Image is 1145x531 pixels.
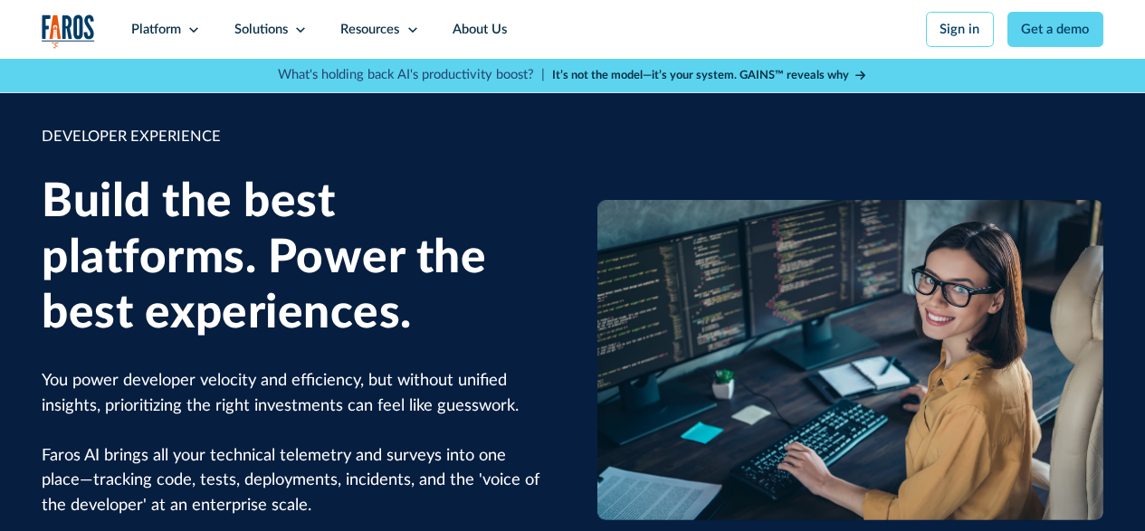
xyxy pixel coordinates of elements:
[1007,12,1103,47] a: Get a demo
[131,20,181,40] div: Platform
[42,175,548,342] h1: Build the best platforms. Power the best experiences.
[42,14,95,49] img: Logo of the analytics and reporting company Faros.
[234,20,288,40] div: Solutions
[42,126,548,148] div: DEVELOPER EXPERIENCE
[926,12,994,47] a: Sign in
[552,67,867,84] a: It’s not the model—it’s your system. GAINS™ reveals why
[278,65,545,85] p: What's holding back AI's productivity boost? |
[42,14,95,49] a: home
[340,20,399,40] div: Resources
[42,368,548,517] p: You power developer velocity and efficiency, but without unified insights, prioritizing the right...
[552,70,849,81] strong: It’s not the model—it’s your system. GAINS™ reveals why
